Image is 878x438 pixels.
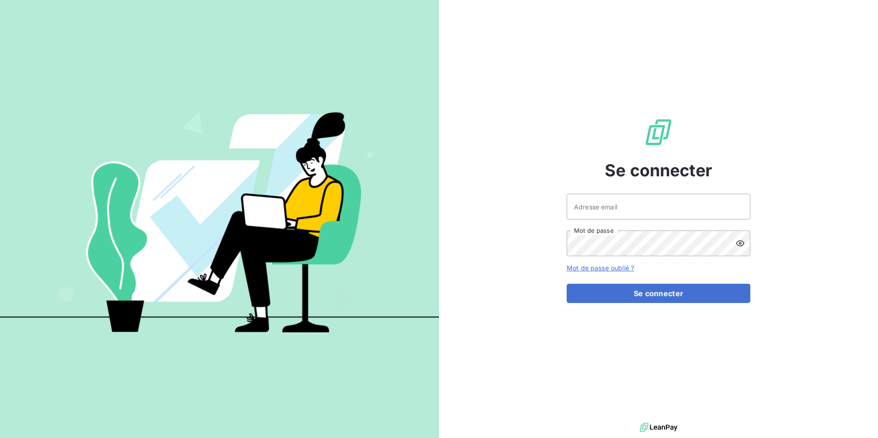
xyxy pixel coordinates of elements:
[640,421,677,434] img: logo
[567,264,634,272] a: Mot de passe oublié ?
[605,158,712,183] span: Se connecter
[567,194,750,219] input: placeholder
[644,118,673,147] img: Logo LeanPay
[567,284,750,303] button: Se connecter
